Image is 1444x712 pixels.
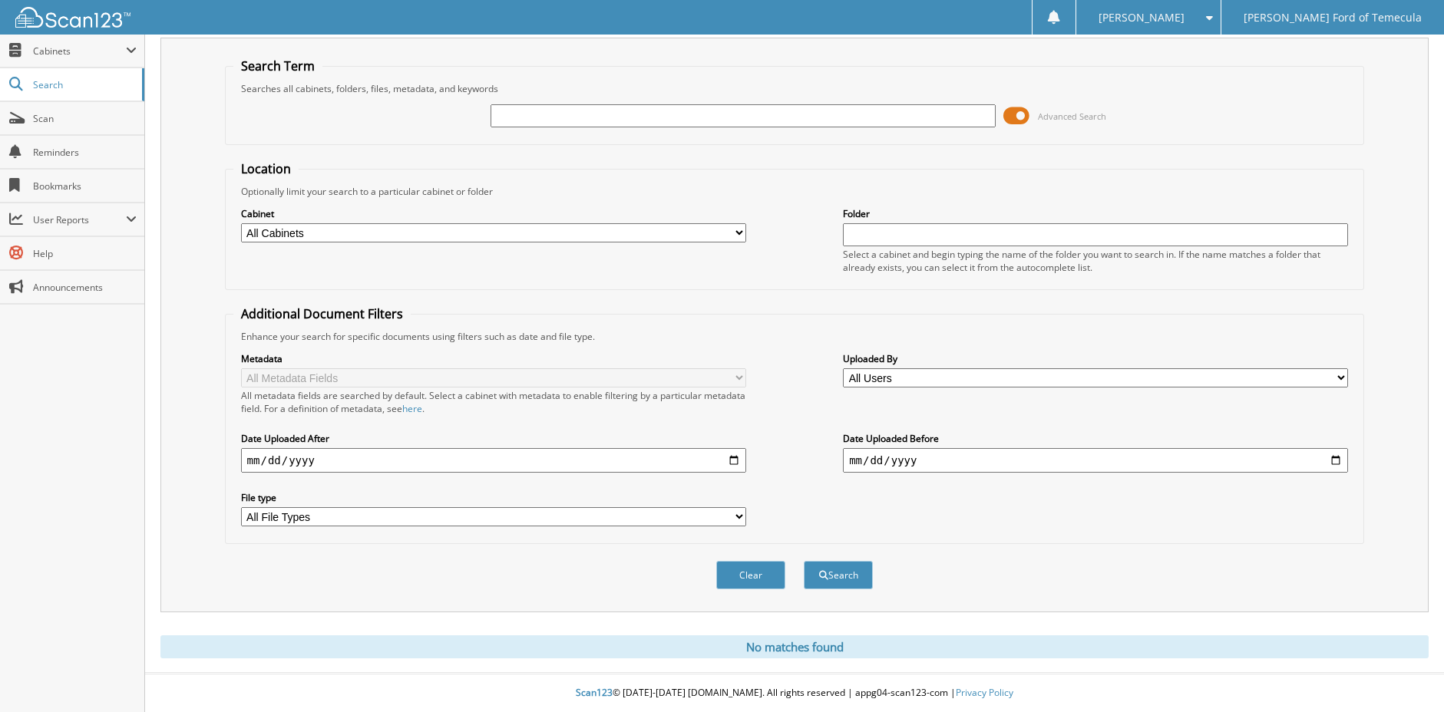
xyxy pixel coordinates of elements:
[241,352,746,365] label: Metadata
[402,402,422,415] a: here
[145,674,1444,712] div: © [DATE]-[DATE] [DOMAIN_NAME]. All rights reserved | appg04-scan123-com |
[1038,110,1106,122] span: Advanced Search
[33,213,126,226] span: User Reports
[241,448,746,473] input: start
[1244,13,1422,22] span: [PERSON_NAME] Ford of Temecula
[233,160,299,177] legend: Location
[241,207,746,220] label: Cabinet
[843,448,1348,473] input: end
[233,58,322,74] legend: Search Term
[15,7,131,28] img: scan123-logo-white.svg
[241,389,746,415] div: All metadata fields are searched by default. Select a cabinet with metadata to enable filtering b...
[843,248,1348,274] div: Select a cabinet and begin typing the name of the folder you want to search in. If the name match...
[160,635,1429,658] div: No matches found
[1099,13,1185,22] span: [PERSON_NAME]
[1367,638,1444,712] iframe: Chat Widget
[33,146,137,159] span: Reminders
[233,305,411,322] legend: Additional Document Filters
[804,561,873,589] button: Search
[233,330,1356,343] div: Enhance your search for specific documents using filters such as date and file type.
[241,491,746,504] label: File type
[241,432,746,445] label: Date Uploaded After
[233,185,1356,198] div: Optionally limit your search to a particular cabinet or folder
[33,112,137,125] span: Scan
[33,78,134,91] span: Search
[33,44,126,58] span: Cabinets
[956,686,1013,699] a: Privacy Policy
[576,686,613,699] span: Scan123
[716,561,785,589] button: Clear
[843,352,1348,365] label: Uploaded By
[843,207,1348,220] label: Folder
[33,247,137,260] span: Help
[33,180,137,193] span: Bookmarks
[233,82,1356,95] div: Searches all cabinets, folders, files, metadata, and keywords
[33,281,137,294] span: Announcements
[843,432,1348,445] label: Date Uploaded Before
